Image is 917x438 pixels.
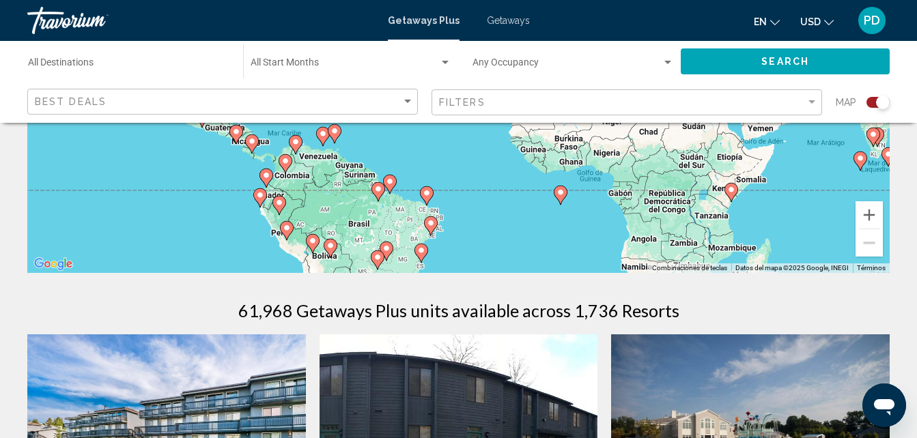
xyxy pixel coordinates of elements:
[864,14,880,27] span: PD
[857,264,886,272] a: Términos
[800,12,834,31] button: Change currency
[681,48,890,74] button: Search
[836,93,856,112] span: Map
[487,15,530,26] a: Getaways
[35,96,107,107] span: Best Deals
[856,201,883,229] button: Ampliar
[27,7,374,34] a: Travorium
[754,16,767,27] span: en
[238,300,679,321] h1: 61,968 Getaways Plus units available across 1,736 Resorts
[388,15,460,26] a: Getaways Plus
[761,57,809,68] span: Search
[800,16,821,27] span: USD
[432,89,822,117] button: Filter
[735,264,849,272] span: Datos del mapa ©2025 Google, INEGI
[439,97,485,108] span: Filters
[35,96,414,108] mat-select: Sort by
[854,6,890,35] button: User Menu
[31,255,76,273] a: Abre esta zona en Google Maps (se abre en una nueva ventana)
[856,229,883,257] button: Reducir
[754,12,780,31] button: Change language
[652,263,727,273] button: Combinaciones de teclas
[862,383,906,427] iframe: Botón para iniciar la ventana de mensajería
[31,255,76,273] img: Google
